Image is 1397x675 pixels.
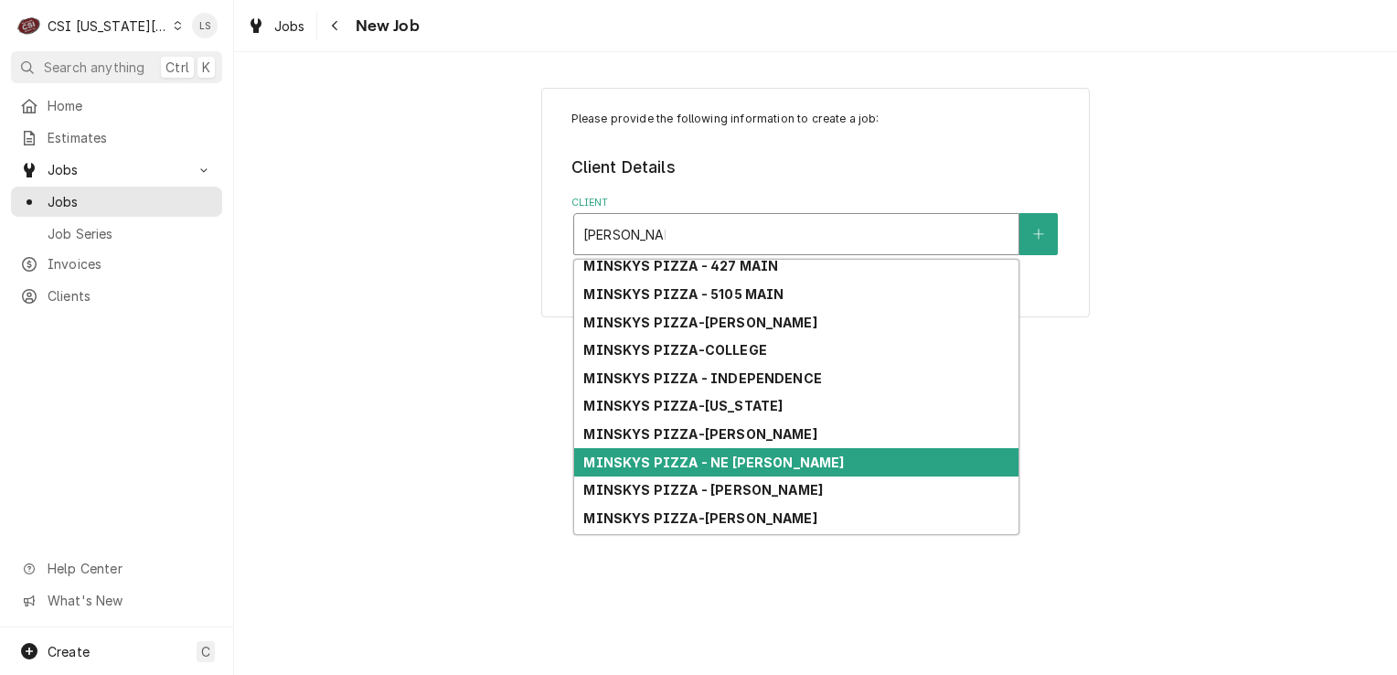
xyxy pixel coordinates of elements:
[11,123,222,153] a: Estimates
[240,11,313,41] a: Jobs
[583,286,784,302] strong: MINSKYS PIZZA - 5105 MAIN
[1019,213,1058,255] button: Create New Client
[571,111,1061,127] p: Please provide the following information to create a job:
[48,224,213,243] span: Job Series
[583,510,816,526] strong: MINSKYS PIZZA-[PERSON_NAME]
[201,642,210,661] span: C
[48,254,213,273] span: Invoices
[571,155,1061,179] legend: Client Details
[583,398,783,413] strong: MINSKYS PIZZA-[US_STATE]
[583,315,816,330] strong: MINSKYS PIZZA-[PERSON_NAME]
[11,187,222,217] a: Jobs
[202,58,210,77] span: K
[583,455,844,470] strong: MINSKYS PIZZA - NE [PERSON_NAME]
[48,96,213,115] span: Home
[583,258,778,273] strong: MINSKYS PIZZA - 427 MAIN
[274,16,305,36] span: Jobs
[192,13,218,38] div: Lindsay Stover's Avatar
[48,591,211,610] span: What's New
[48,286,213,305] span: Clients
[583,426,816,442] strong: MINSKYS PIZZA-[PERSON_NAME]
[16,13,42,38] div: CSI Kansas City's Avatar
[1033,228,1044,241] svg: Create New Client
[48,559,211,578] span: Help Center
[165,58,189,77] span: Ctrl
[192,13,218,38] div: LS
[44,58,144,77] span: Search anything
[583,342,766,358] strong: MINSKYS PIZZA-COLLEGE
[11,585,222,616] a: Go to What's New
[48,128,213,147] span: Estimates
[48,644,90,659] span: Create
[571,111,1061,255] div: Job Create/Update Form
[16,13,42,38] div: C
[571,196,1061,255] div: Client
[11,91,222,121] a: Home
[11,281,222,311] a: Clients
[541,88,1090,317] div: Job Create/Update
[11,553,222,584] a: Go to Help Center
[48,16,168,36] div: CSI [US_STATE][GEOGRAPHIC_DATA]
[571,196,1061,210] label: Client
[11,155,222,185] a: Go to Jobs
[350,14,420,38] span: New Job
[11,219,222,249] a: Job Series
[11,51,222,83] button: Search anythingCtrlK
[583,482,823,498] strong: MINSKYS PIZZA - [PERSON_NAME]
[48,192,213,211] span: Jobs
[321,11,350,40] button: Navigate back
[11,249,222,279] a: Invoices
[48,160,186,179] span: Jobs
[583,370,821,386] strong: MINSKYS PIZZA - INDEPENDENCE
